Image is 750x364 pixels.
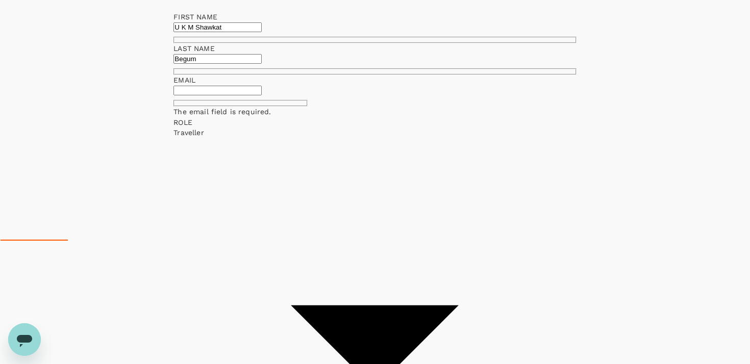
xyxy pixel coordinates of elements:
p: The email field is required. [173,107,308,117]
iframe: Button to launch messaging window [8,323,41,356]
div: FIRST NAME [173,12,576,22]
div: Traveller [173,127,576,138]
div: EMAIL [173,75,308,85]
div: LAST NAME [173,43,576,54]
div: ROLE [173,117,576,127]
